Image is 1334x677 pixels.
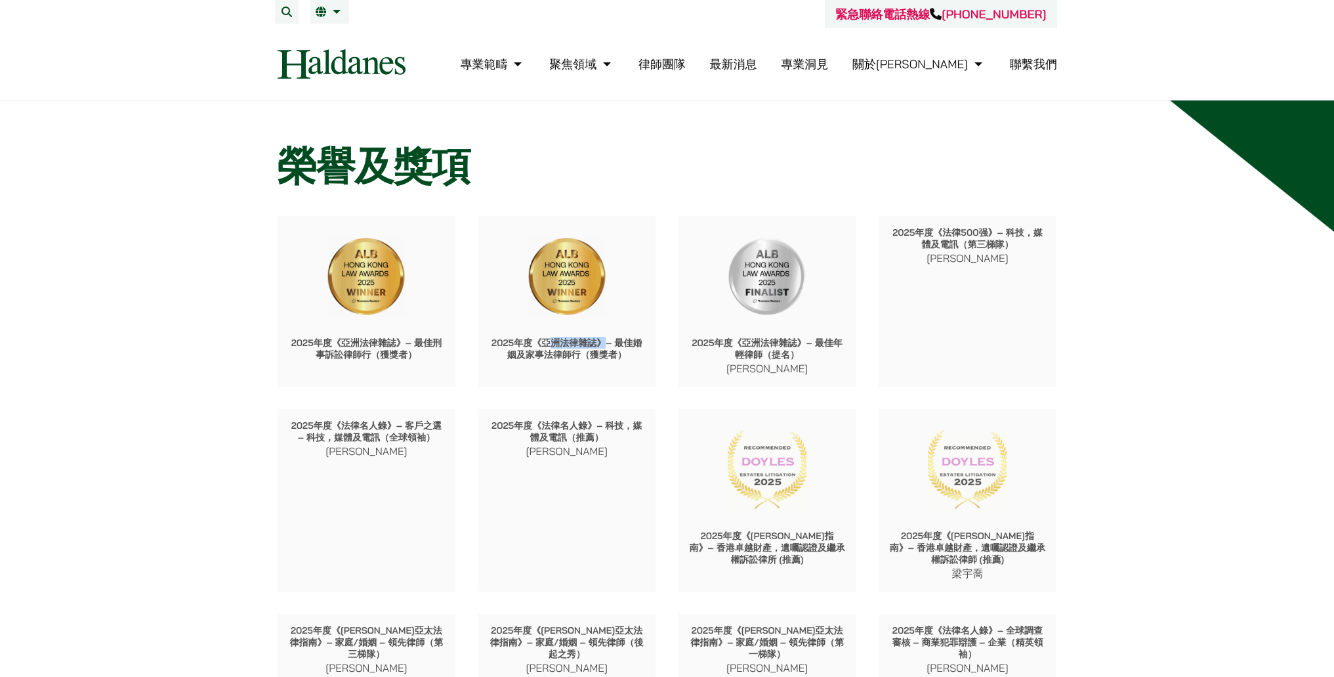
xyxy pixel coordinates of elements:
p: 2025年度《法律名人錄》– 客戶之選 – 科技，媒體及電訊（全球領袖） [288,420,446,443]
p: 2025年度《亞洲法律雜誌》– 最佳婚姻及家事法律師行（獲獎者） [488,337,646,360]
a: 關於何敦 [852,56,986,72]
p: [PERSON_NAME] [688,360,846,376]
p: [PERSON_NAME] [889,660,1047,676]
p: 2025年度《[PERSON_NAME]亞太法律指南》– 家庭/婚姻 – 領先律師（後起之秀） [488,624,646,660]
p: 2025年度《法律名人錄》– 全球調查審核 – 商業犯罪辯護 – 企業（精英領袖） [889,624,1047,660]
a: 繁 [316,7,344,17]
p: [PERSON_NAME] [488,660,646,676]
p: 2025年度《法律名人錄》– 科技，媒體及電訊（推薦） [488,420,646,443]
p: [PERSON_NAME] [488,443,646,459]
p: 梁宇喬 [889,565,1047,581]
p: 2025年度《法律500强》– 科技，媒體及電訊（第三梯隊） [889,227,1047,250]
a: 專業洞見 [781,56,828,72]
a: 緊急聯絡電話熱線[PHONE_NUMBER] [835,7,1046,22]
p: 2025年度《[PERSON_NAME]指南》– 香港卓越財產，遺囑認證及繼承權訴訟律師 (推薦) [889,530,1047,565]
a: 最新消息 [709,56,757,72]
h1: 榮譽及獎項 [278,142,1057,190]
img: Logo of Haldanes [278,49,406,79]
p: [PERSON_NAME] [688,660,846,676]
a: 律師團隊 [638,56,686,72]
p: [PERSON_NAME] [889,250,1047,266]
p: 2025年度《[PERSON_NAME]亞太法律指南》– 家庭/婚姻 – 領先律師（第一梯隊） [688,624,846,660]
a: 聯繫我們 [1010,56,1057,72]
p: 2025年度《[PERSON_NAME]亞太法律指南》– 家庭/婚姻 – 領先律師（第三梯隊） [288,624,446,660]
p: 2025年度《亞洲法律雜誌》– 最佳刑事訴訟律師行（獲獎者） [288,337,446,360]
p: 2025年度《[PERSON_NAME]指南》– 香港卓越財產，遺囑認證及繼承權訴訟律所 (推薦) [688,530,846,565]
p: [PERSON_NAME] [288,443,446,459]
a: 聚焦領域 [549,56,614,72]
a: 專業範疇 [460,56,525,72]
p: [PERSON_NAME] [288,660,446,676]
p: 2025年度《亞洲法律雜誌》– 最佳年輕律師（提名） [688,337,846,360]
